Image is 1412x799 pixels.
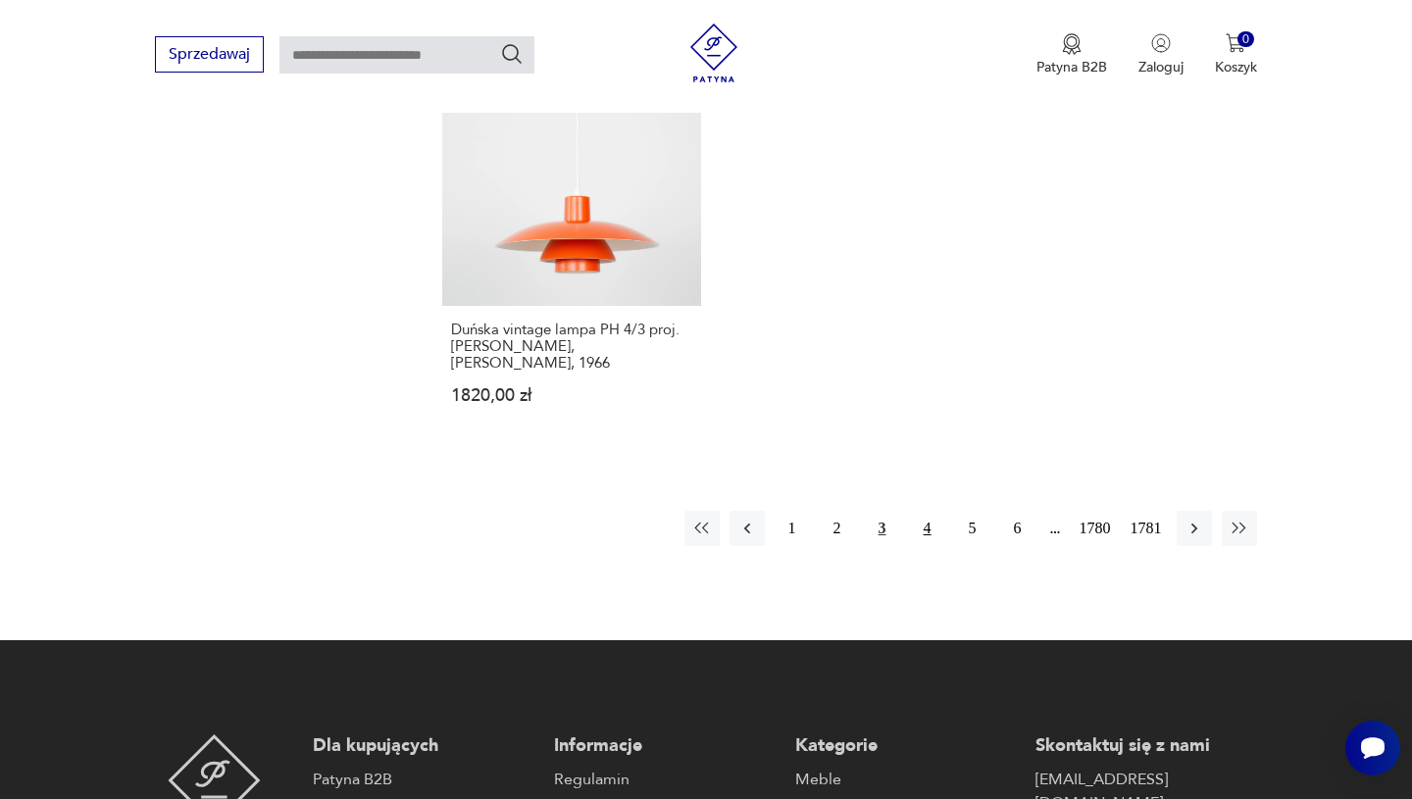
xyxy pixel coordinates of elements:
a: Duńska vintage lampa PH 4/3 proj. Poul Henningsen, Louis Poulsen, 1966Duńska vintage lampa PH 4/3... [442,48,700,442]
img: Patyna - sklep z meblami i dekoracjami vintage [684,24,743,82]
p: Kategorie [795,734,1017,758]
button: 1781 [1126,511,1167,546]
a: Regulamin [554,768,776,791]
div: 0 [1237,31,1254,48]
p: 1820,00 zł [451,387,691,404]
p: Zaloguj [1138,58,1184,76]
p: Patyna B2B [1036,58,1107,76]
button: 0Koszyk [1215,33,1257,76]
button: 1 [775,511,810,546]
iframe: Smartsupp widget button [1345,721,1400,775]
a: Sprzedawaj [155,49,264,63]
p: Skontaktuj się z nami [1035,734,1257,758]
p: Koszyk [1215,58,1257,76]
p: Dla kupujących [313,734,534,758]
a: Meble [795,768,1017,791]
button: Zaloguj [1138,33,1184,76]
button: 2 [820,511,855,546]
button: 3 [865,511,900,546]
img: Ikona koszyka [1226,33,1245,53]
p: Informacje [554,734,776,758]
button: 6 [1000,511,1035,546]
button: 5 [955,511,990,546]
button: Szukaj [500,42,524,66]
a: Patyna B2B [313,768,534,791]
button: Patyna B2B [1036,33,1107,76]
img: Ikona medalu [1062,33,1082,55]
button: Sprzedawaj [155,36,264,73]
a: Ikona medaluPatyna B2B [1036,33,1107,76]
button: 1780 [1075,511,1116,546]
button: 4 [910,511,945,546]
img: Ikonka użytkownika [1151,33,1171,53]
h3: Duńska vintage lampa PH 4/3 proj. [PERSON_NAME], [PERSON_NAME], 1966 [451,322,691,372]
